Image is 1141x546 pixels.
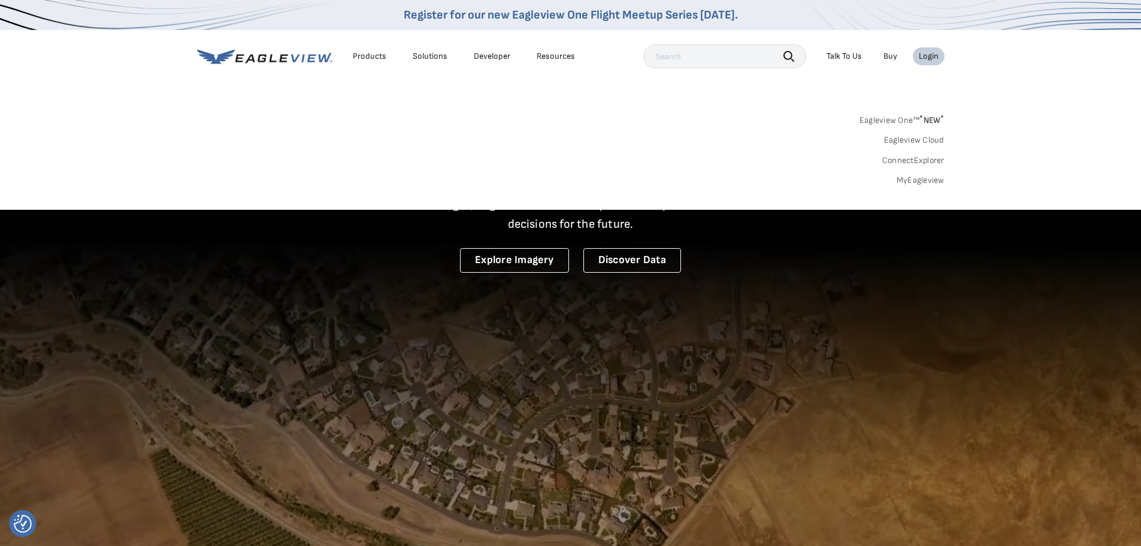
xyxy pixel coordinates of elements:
span: NEW [919,115,944,125]
div: Resources [537,51,575,62]
div: Solutions [413,51,447,62]
img: Revisit consent button [14,515,32,533]
button: Consent Preferences [14,515,32,533]
a: Developer [474,51,510,62]
a: ConnectExplorer [882,155,945,166]
a: Explore Imagery [460,248,569,273]
div: Products [353,51,386,62]
a: MyEagleview [897,175,945,186]
a: Eagleview One™*NEW* [859,111,945,125]
input: Search [643,44,806,68]
a: Register for our new Eagleview One Flight Meetup Series [DATE]. [404,8,738,22]
a: Buy [883,51,897,62]
a: Discover Data [583,248,681,273]
div: Login [919,51,939,62]
a: Eagleview Cloud [884,135,945,146]
div: Talk To Us [827,51,862,62]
